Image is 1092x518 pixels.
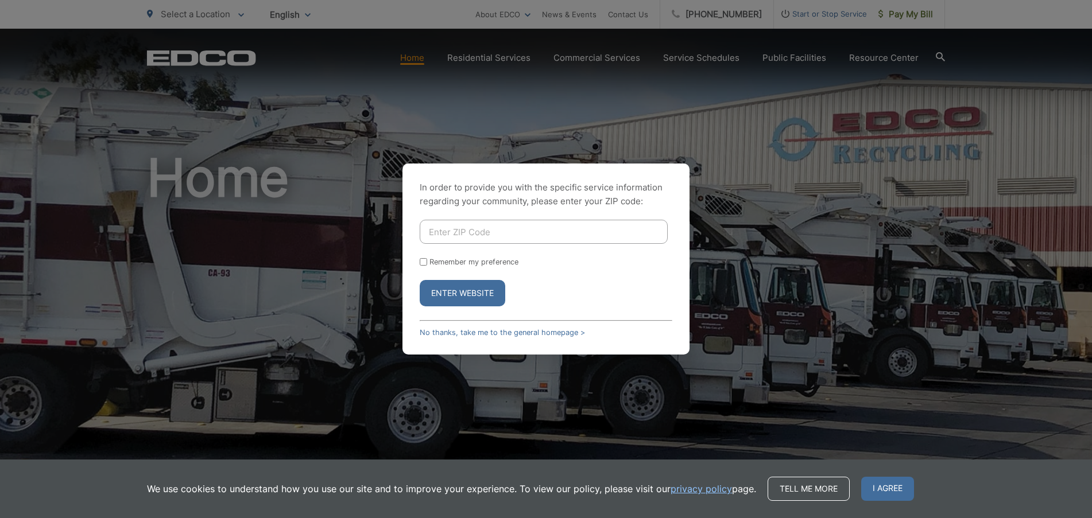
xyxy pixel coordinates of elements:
span: I agree [861,477,914,501]
a: Tell me more [768,477,850,501]
label: Remember my preference [429,258,518,266]
a: privacy policy [671,482,732,496]
p: We use cookies to understand how you use our site and to improve your experience. To view our pol... [147,482,756,496]
p: In order to provide you with the specific service information regarding your community, please en... [420,181,672,208]
button: Enter Website [420,280,505,306]
a: No thanks, take me to the general homepage > [420,328,585,337]
input: Enter ZIP Code [420,220,668,244]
